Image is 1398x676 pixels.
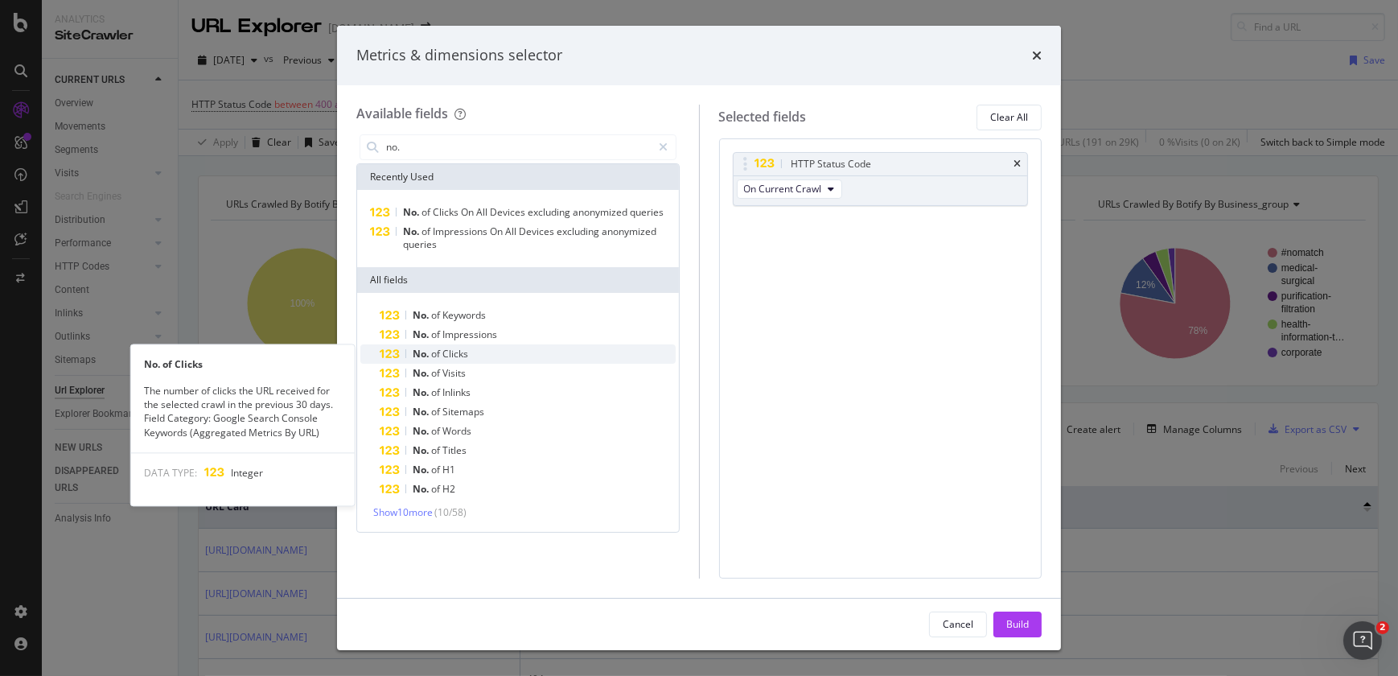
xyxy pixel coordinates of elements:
div: times [1032,45,1042,66]
span: H1 [442,463,455,476]
span: of [431,366,442,380]
span: excluding [557,225,602,238]
button: Build [993,612,1042,637]
span: On [461,205,476,219]
span: of [431,328,442,341]
span: Clicks [433,205,461,219]
span: Titles [442,443,467,457]
button: On Current Crawl [737,179,842,199]
div: Selected fields [719,108,807,126]
div: Available fields [356,105,448,122]
div: The number of clicks the URL received for the selected crawl in the previous 30 days. Field Categ... [131,385,355,440]
span: Visits [442,366,466,380]
span: 2 [1376,621,1389,634]
span: No. [413,328,431,341]
span: No. [413,347,431,361]
span: Show 10 more [373,505,433,519]
span: excluding [528,205,573,219]
span: No. [413,463,431,476]
span: of [431,405,442,418]
div: Metrics & dimensions selector [356,45,562,66]
span: of [431,308,442,322]
div: Build [1006,617,1029,631]
span: Clicks [442,347,468,361]
div: times [1014,159,1021,169]
span: Sitemaps [442,405,484,418]
span: of [421,205,433,219]
span: Keywords [442,308,486,322]
span: of [431,385,442,399]
div: Recently Used [357,164,679,190]
span: Impressions [433,225,490,238]
span: No. [403,225,421,238]
span: No. [413,308,431,322]
span: No. [413,443,431,457]
div: Cancel [943,617,973,631]
span: of [431,424,442,438]
div: No. of Clicks [131,357,355,371]
span: of [431,463,442,476]
span: No. [413,482,431,496]
div: HTTP Status CodetimesOn Current Crawl [733,152,1029,206]
div: Clear All [990,110,1028,124]
span: Devices [519,225,557,238]
span: On Current Crawl [744,182,822,196]
div: All fields [357,267,679,293]
div: modal [337,26,1061,650]
iframe: Intercom live chat [1343,621,1382,660]
button: Clear All [977,105,1042,130]
span: No. [413,366,431,380]
span: All [476,205,490,219]
span: No. [413,405,431,418]
span: Inlinks [442,385,471,399]
span: of [421,225,433,238]
span: ( 10 / 58 ) [434,505,467,519]
span: queries [630,205,664,219]
span: All [505,225,519,238]
span: Impressions [442,328,497,341]
input: Search by field name [384,135,652,159]
span: of [431,347,442,361]
span: No. [403,205,421,219]
span: of [431,443,442,457]
span: H2 [442,482,455,496]
button: Cancel [929,612,987,637]
span: Devices [490,205,528,219]
span: No. [413,424,431,438]
div: HTTP Status Code [792,156,872,172]
span: anonymized [602,225,656,238]
span: of [431,482,442,496]
span: Words [442,424,471,438]
span: No. [413,385,431,399]
span: anonymized [573,205,630,219]
span: On [490,225,505,238]
span: queries [403,237,437,251]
